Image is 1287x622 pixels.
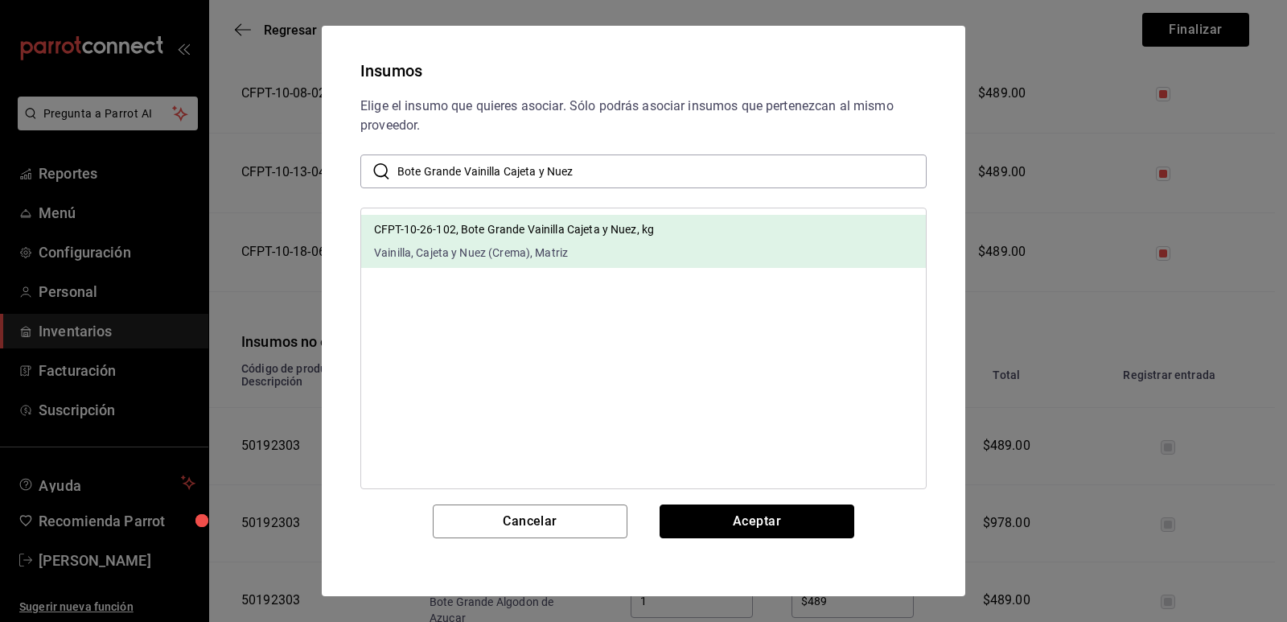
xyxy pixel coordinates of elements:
[660,505,854,538] button: Aceptar
[374,245,654,262] span: Vainilla, Cajeta y Nuez (Crema), Matriz
[360,58,927,84] div: Insumos
[433,505,627,538] button: Cancelar
[397,155,927,187] input: Buscar insumo
[374,221,654,238] p: CFPT-10-26-102, Bote Grande Vainilla Cajeta y Nuez, kg
[360,97,927,135] div: Elige el insumo que quieres asociar. Sólo podrás asociar insumos que pertenezcan al mismo proveedor.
